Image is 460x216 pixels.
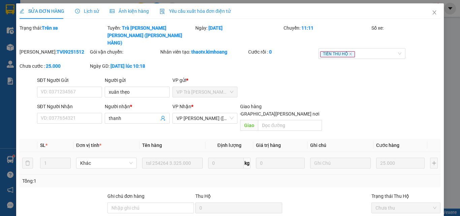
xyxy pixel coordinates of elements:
[176,87,233,97] span: VP Trà Vinh (Hàng)
[256,143,281,148] span: Giá trị hàng
[160,8,231,14] span: Yêu cầu xuất hóa đơn điện tử
[320,51,355,57] span: TIỀN THU HỘ
[142,158,203,168] input: VD: Bàn, Ghế
[371,192,440,200] div: Trạng thái Thu Hộ
[37,76,102,84] div: SĐT Người Gửi
[40,143,45,148] span: SL
[107,24,195,47] div: Tuyến:
[107,193,144,199] label: Ghi chú đơn hàng
[4,43,18,49] span: thanh
[75,9,80,13] span: clock-circle
[110,8,149,14] span: Ảnh kiện hàng
[227,110,322,118] span: [GEOGRAPHIC_DATA][PERSON_NAME] nơi
[19,24,107,47] div: Trạng thái:
[258,120,322,131] input: Dọc đường
[142,143,162,148] span: Tên hàng
[172,76,237,84] div: VP gửi
[90,62,159,70] div: Ngày GD:
[376,143,399,148] span: Cước hàng
[75,8,99,14] span: Lịch sử
[425,3,444,22] button: Close
[46,63,61,69] b: 25.000
[42,25,58,31] b: Trên xe
[307,139,373,152] th: Ghi chú
[3,43,18,49] span: -
[248,48,317,56] div: Cước rồi :
[20,9,24,13] span: edit
[432,10,437,15] span: close
[3,50,16,57] span: GIAO:
[191,49,227,55] b: thaotv.kimhoang
[217,143,241,148] span: Định lượng
[3,13,96,26] span: xuân thẹo
[160,48,247,56] div: Nhân viên tạo:
[160,116,166,121] span: user-add
[376,158,425,168] input: 0
[256,158,304,168] input: 0
[176,113,233,123] span: VP Trần Phú (Hàng)
[269,49,272,55] b: 0
[107,203,194,213] input: Ghi chú đơn hàng
[195,193,211,199] span: Thu Hộ
[160,9,165,14] img: icon
[110,63,145,69] b: [DATE] lúc 10:18
[20,48,89,56] div: [PERSON_NAME]:
[57,49,84,55] b: TV09251512
[3,13,98,26] p: GỬI:
[105,103,170,110] div: Người nhận
[244,158,251,168] span: kg
[301,25,314,31] b: 11:11
[90,48,159,56] div: Gói vận chuyển:
[3,13,96,26] span: VP [PERSON_NAME] (Hàng) -
[375,203,436,213] span: Chưa thu
[20,62,89,70] div: Chưa cước :
[22,177,178,185] div: Tổng: 1
[430,158,438,168] button: plus
[3,29,93,42] span: VP [PERSON_NAME] ([GEOGRAPHIC_DATA])
[107,25,182,45] b: Trà [PERSON_NAME] [PERSON_NAME] ([PERSON_NAME] HÀNG)
[310,158,371,168] input: Ghi Chú
[195,24,283,47] div: Ngày:
[349,52,352,56] span: close
[76,143,101,148] span: Đơn vị tính
[240,104,262,109] span: Giao hàng
[283,24,371,47] div: Chuyến:
[110,9,114,13] span: picture
[22,158,33,168] button: delete
[172,104,191,109] span: VP Nhận
[3,29,98,42] p: [PERSON_NAME]:
[371,24,441,47] div: Số xe:
[240,120,258,131] span: Giao
[105,76,170,84] div: Người gửi
[80,158,133,168] span: Khác
[23,4,78,10] strong: BIÊN NHẬN GỬI HÀNG
[37,103,102,110] div: SĐT Người Nhận
[20,8,64,14] span: SỬA ĐƠN HÀNG
[208,25,223,31] b: [DATE]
